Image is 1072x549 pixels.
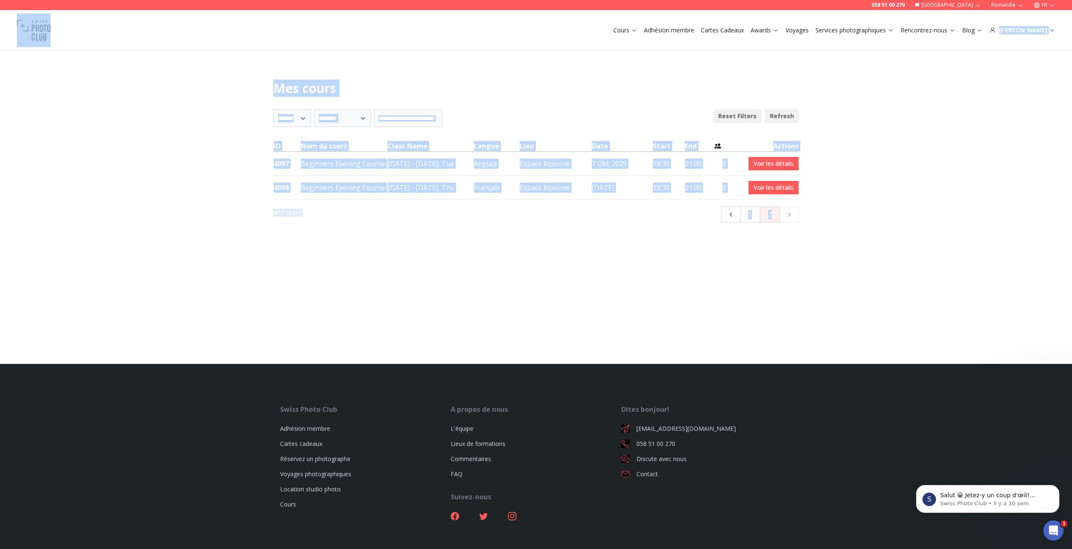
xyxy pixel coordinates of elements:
[621,404,792,414] div: Dites bonjour!
[300,176,387,200] td: Beginners Evening Course
[519,152,591,176] td: Espace Riponne
[280,440,322,448] a: Cartes cadeaux
[273,209,301,216] b: 2 / 17 cours
[747,24,782,36] button: Awards
[610,24,641,36] button: Cours
[765,109,799,123] button: Refresh
[644,26,694,34] a: Adhésion membre
[684,141,714,152] th: End
[727,141,799,152] th: Actions
[451,404,621,414] div: A propos de nous
[621,455,792,463] a: Discute avec nous
[812,24,897,36] button: Services photographiques
[280,485,341,493] a: Location studio photo
[749,157,799,170] a: Voir les détails
[749,181,799,194] a: Voir les détails
[652,152,684,176] td: 18:30
[591,176,652,200] td: [DATE]
[751,26,779,34] a: Awards
[872,2,905,8] a: 058 51 00 270
[621,470,792,478] a: Contact
[713,109,762,123] button: Reset Filters
[280,500,296,508] a: Cours
[451,424,473,432] a: L'équipe
[701,26,744,34] a: Cartes Cadeaux
[387,141,473,152] th: Class Name
[300,141,387,152] th: Nom du cours
[718,112,757,120] b: Reset Filters
[652,176,684,200] td: 18:30
[621,440,792,448] a: 058 51 00 270
[740,207,760,223] button: 1
[621,424,792,433] a: [EMAIL_ADDRESS][DOMAIN_NAME]
[473,176,519,200] td: Français
[1043,520,1064,541] iframe: Intercom live chat
[519,141,591,152] th: Lieu
[959,24,986,36] button: Blog
[786,26,809,34] a: Voyages
[901,26,955,34] a: Rencontrez-nous
[519,176,591,200] td: Espace Riponne
[815,26,894,34] a: Services photographiques
[473,141,519,152] th: Langue
[652,141,684,152] th: Start
[613,26,637,34] a: Cours
[591,141,652,152] th: Date
[451,470,462,478] a: FAQ
[300,152,387,176] td: Beginners Evening Course
[451,440,505,448] a: Lieux de formations
[641,24,698,36] button: Adhésion membre
[962,26,983,34] a: Blog
[684,152,714,176] td: 21:00
[280,455,350,463] a: Réservez un photographe
[451,455,491,463] a: Commentaires
[273,176,301,200] td: 4098
[698,24,747,36] button: Cartes Cadeaux
[387,152,473,176] td: [DATE] - [DATE], Tue
[989,26,1055,34] div: [PERSON_NAME]
[280,404,451,414] div: Swiss Photo Club
[897,24,959,36] button: Rencontrez-nous
[714,176,727,200] td: 0
[904,467,1072,526] iframe: Intercom notifications message
[770,112,794,120] b: Refresh
[280,424,330,432] a: Adhésion membre
[387,176,473,200] td: [DATE] - [DATE], Thu
[760,207,780,223] button: 2
[782,24,812,36] button: Voyages
[684,176,714,200] td: 21:00
[714,152,727,176] td: 0
[17,13,51,47] img: Swiss photo club
[591,152,652,176] td: 7 Okt. 2025
[273,152,301,176] td: 4097
[473,152,519,176] td: Anglais
[451,492,621,502] div: Suivez-nous
[273,81,799,96] h1: Mes cours
[280,470,351,478] a: Voyages photographiques
[1061,520,1067,527] span: 1
[273,141,301,152] th: ID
